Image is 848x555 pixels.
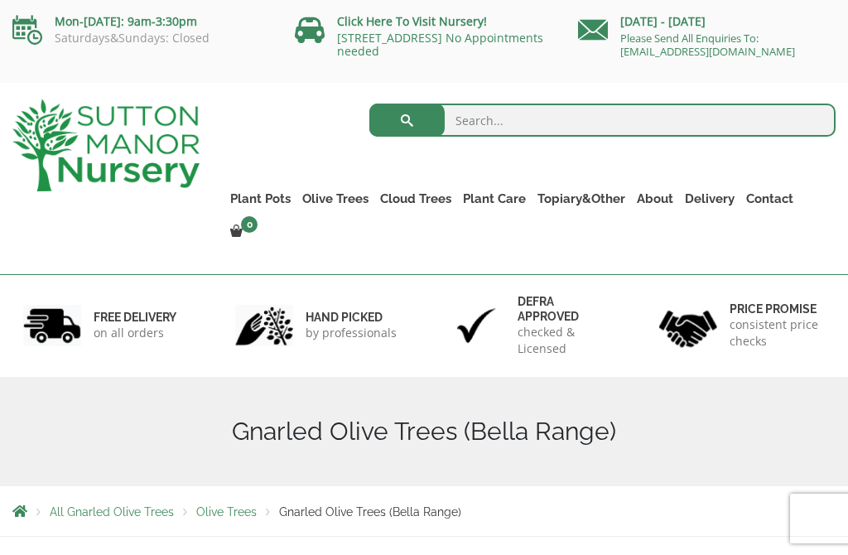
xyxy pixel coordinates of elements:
p: checked & Licensed [518,324,613,357]
img: logo [12,99,200,191]
a: [STREET_ADDRESS] No Appointments needed [337,30,543,59]
a: Delivery [679,187,740,210]
img: 3.jpg [447,305,505,347]
a: About [631,187,679,210]
img: 1.jpg [23,305,81,347]
h6: Defra approved [518,294,613,324]
img: 2.jpg [235,305,293,347]
a: All Gnarled Olive Trees [50,505,174,519]
h6: Price promise [730,302,825,316]
p: Mon-[DATE]: 9am-3:30pm [12,12,270,31]
a: Cloud Trees [374,187,457,210]
p: by professionals [306,325,397,341]
p: on all orders [94,325,176,341]
h6: hand picked [306,310,397,325]
a: 0 [224,220,263,244]
nav: Breadcrumbs [12,504,836,518]
p: [DATE] - [DATE] [578,12,836,31]
img: 4.jpg [659,300,717,350]
span: Gnarled Olive Trees (Bella Range) [279,505,461,519]
a: Plant Pots [224,187,296,210]
a: Please Send All Enquiries To: [EMAIL_ADDRESS][DOMAIN_NAME] [620,31,795,59]
a: Plant Care [457,187,532,210]
a: Click Here To Visit Nursery! [337,13,487,29]
span: 0 [241,216,258,233]
h6: FREE DELIVERY [94,310,176,325]
p: consistent price checks [730,316,825,350]
a: Olive Trees [196,505,257,519]
input: Search... [369,104,836,137]
h1: Gnarled Olive Trees (Bella Range) [12,417,836,446]
a: Contact [740,187,799,210]
a: Topiary&Other [532,187,631,210]
p: Saturdays&Sundays: Closed [12,31,270,45]
a: Olive Trees [296,187,374,210]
